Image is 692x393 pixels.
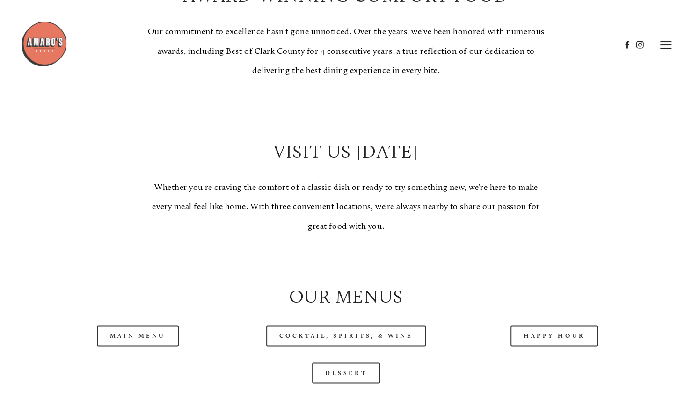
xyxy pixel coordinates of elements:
[266,325,426,346] a: Cocktail, Spirits, & Wine
[97,325,179,346] a: Main Menu
[146,178,546,236] p: Whether you're craving the comfort of a classic dish or ready to try something new, we’re here to...
[21,21,67,67] img: Amaro's Table
[146,138,546,164] h2: Visit Us [DATE]
[510,325,598,346] a: Happy Hour
[42,284,651,309] h2: Our Menus
[312,362,380,383] a: Dessert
